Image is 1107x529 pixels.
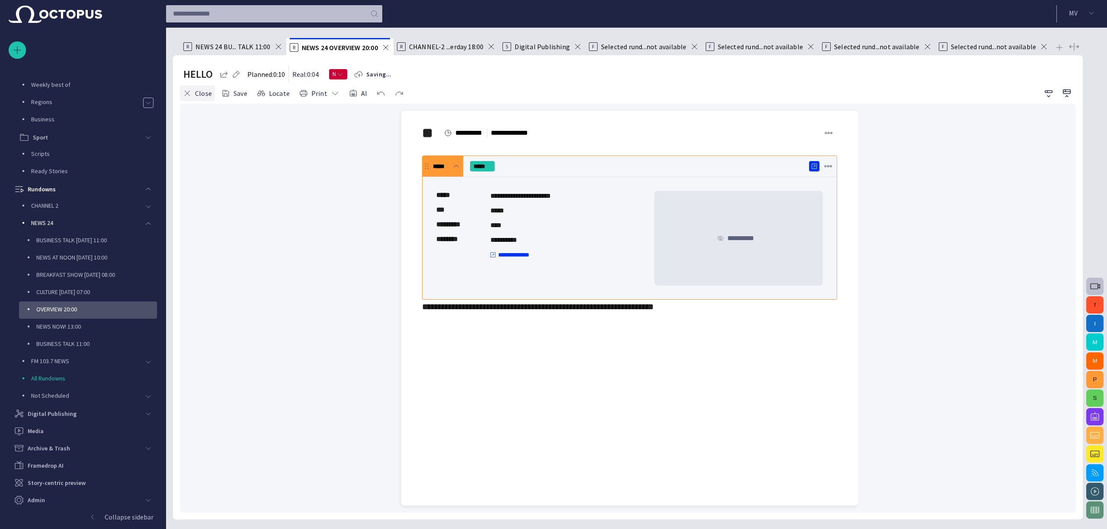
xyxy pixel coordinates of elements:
div: FSelected rund...not available [819,38,935,55]
p: Not Scheduled [31,391,140,400]
h2: HELLO [183,67,213,81]
p: FM 103.7 NEWS [31,357,140,365]
span: Selected rund...not available [834,42,920,51]
button: Collapse sidebar [9,508,157,526]
span: Selected rund...not available [601,42,687,51]
p: Digital Publishing [28,409,77,418]
p: R [290,43,298,52]
p: BUSINESS TALK [DATE] 11:00 [36,236,157,244]
img: Octopus News Room [9,6,102,23]
button: P [1086,371,1104,388]
p: Weekly best of [31,80,157,89]
p: F [822,42,831,51]
p: F [589,42,598,51]
span: NEWS 24 BU... TALK 11:00 [195,42,271,51]
button: Locate [254,86,293,101]
button: Close [180,86,215,101]
div: Story-centric preview [9,474,157,491]
div: RCHANNEL-2 ...erday 18:00 [394,38,499,55]
p: Sport [33,133,48,142]
p: F [706,42,714,51]
div: FSelected rund...not available [702,38,819,55]
span: Selected rund...not available [951,42,1037,51]
span: Selected rund...not available [718,42,803,51]
p: Collapse sidebar [105,512,154,522]
button: MV [1062,5,1102,21]
p: CULTURE [DATE] 07:00 [36,288,157,296]
div: Media [9,422,157,440]
button: M [1086,352,1104,370]
span: Digital Publishing [515,42,569,51]
button: Print [296,86,342,101]
div: All Rundowns [14,371,157,388]
p: NEWS AT NOON [DATE] 10:00 [36,253,157,262]
div: NEWS AT NOON [DATE] 10:00 [19,250,157,267]
button: f [1086,296,1104,314]
p: NEWS 24 [31,219,140,227]
div: CULTURE [DATE] 07:00 [19,284,157,301]
p: Archive & Trash [28,444,70,453]
div: Business [14,111,157,129]
p: Admin [28,496,45,504]
button: M [1086,333,1104,351]
div: Framedrop AI [9,457,157,474]
p: BREAKFAST SHOW [DATE] 08:00 [36,270,157,279]
div: RNEWS 24 OVERVIEW 20:00 [286,38,394,55]
p: CHANNEL 2 [31,201,140,210]
button: I [1086,315,1104,332]
div: Weekly best of [14,77,157,94]
span: N [333,70,337,79]
span: Saving... [366,70,392,79]
div: FSelected rund...not available [935,38,1052,55]
div: FSelected rund...not available [585,38,702,55]
p: F [939,42,947,51]
p: Scripts [31,149,157,158]
p: Rundowns [28,185,56,193]
p: S [502,42,511,51]
button: Save [218,86,250,101]
button: N [329,67,347,82]
p: NEWS NOW! 13:00 [36,322,157,331]
p: Story-centric preview [28,478,86,487]
span: CHANNEL-2 ...erday 18:00 [409,42,484,51]
p: Business [31,115,157,124]
p: Media [28,427,44,435]
div: Regions [14,94,157,111]
p: BUSINESS TALK 11:00 [36,339,157,348]
p: M V [1069,8,1078,18]
div: RNEWS 24 BU... TALK 11:00 [180,38,286,55]
button: AI [346,86,370,101]
p: Ready Stories [31,167,157,175]
div: BUSINESS TALK 11:00 [19,336,157,353]
div: Ready Stories [14,163,157,181]
p: OVERVIEW 20:00 [36,305,157,314]
div: BREAKFAST SHOW [DATE] 08:00 [19,267,157,284]
p: Framedrop AI [28,461,64,470]
div: NEWS NOW! 13:00 [19,319,157,336]
span: NEWS 24 OVERVIEW 20:00 [302,43,378,52]
p: R [397,42,406,51]
button: S [1086,390,1104,407]
div: Scripts [14,146,157,163]
p: All Rundowns [31,374,157,383]
p: Planned: 0:10 [247,69,285,79]
div: BUSINESS TALK [DATE] 11:00 [19,232,157,250]
div: OVERVIEW 20:00 [19,301,157,319]
p: Real: 0:04 [292,69,319,79]
p: R [183,42,192,51]
p: Regions [31,98,143,106]
div: SDigital Publishing [499,38,585,55]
